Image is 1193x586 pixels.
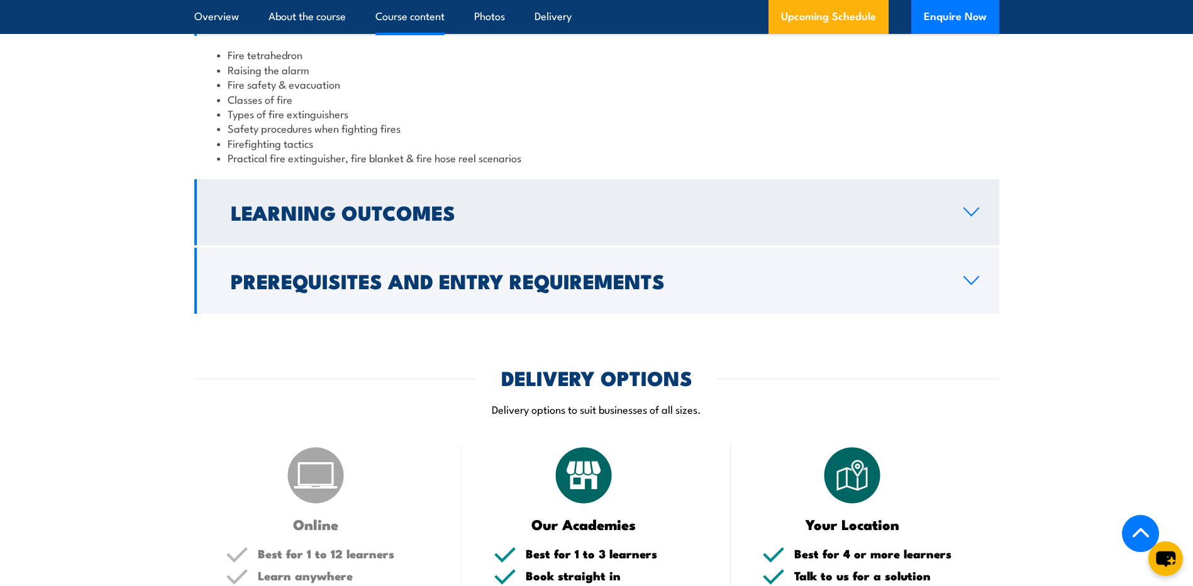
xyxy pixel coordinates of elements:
[762,517,943,531] h3: Your Location
[194,179,999,245] a: Learning Outcomes
[794,548,968,560] h5: Best for 4 or more learners
[194,248,999,314] a: Prerequisites and Entry Requirements
[217,121,977,135] li: Safety procedures when fighting fires
[526,570,699,582] h5: Book straight in
[258,548,431,560] h5: Best for 1 to 12 learners
[501,368,692,386] h2: DELIVERY OPTIONS
[494,517,674,531] h3: Our Academies
[217,136,977,150] li: Firefighting tactics
[217,77,977,91] li: Fire safety & evacuation
[226,517,406,531] h3: Online
[217,150,977,165] li: Practical fire extinguisher, fire blanket & fire hose reel scenarios
[526,548,699,560] h5: Best for 1 to 3 learners
[1148,541,1183,576] button: chat-button
[231,203,943,221] h2: Learning Outcomes
[217,47,977,62] li: Fire tetrahedron
[217,62,977,77] li: Raising the alarm
[258,570,431,582] h5: Learn anywhere
[194,402,999,416] p: Delivery options to suit businesses of all sizes.
[794,570,968,582] h5: Talk to us for a solution
[217,92,977,106] li: Classes of fire
[231,272,943,289] h2: Prerequisites and Entry Requirements
[217,106,977,121] li: Types of fire extinguishers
